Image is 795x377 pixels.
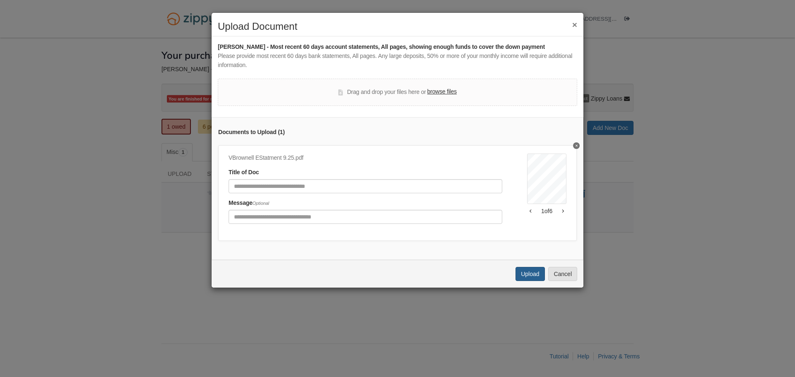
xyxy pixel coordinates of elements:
h2: Upload Document [218,21,577,32]
button: × [572,20,577,29]
div: VBrownell EStatment 9.25.pdf [229,154,502,163]
div: 1 of 6 [527,207,566,215]
label: Message [229,199,269,208]
span: Optional [253,201,269,206]
label: browse files [427,87,457,96]
button: Delete undefined [573,142,580,149]
button: Upload [516,267,544,281]
input: Document Title [229,179,502,193]
div: Drag and drop your files here or [338,87,457,97]
button: Cancel [548,267,577,281]
input: Include any comments on this document [229,210,502,224]
div: Documents to Upload ( 1 ) [218,128,577,137]
div: [PERSON_NAME] - Most recent 60 days account statements, All pages, showing enough funds to cover ... [218,43,577,52]
label: Title of Doc [229,168,259,177]
div: Please provide most recent 60 days bank statements, All pages. Any large deposits, 50% or more of... [218,52,577,70]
